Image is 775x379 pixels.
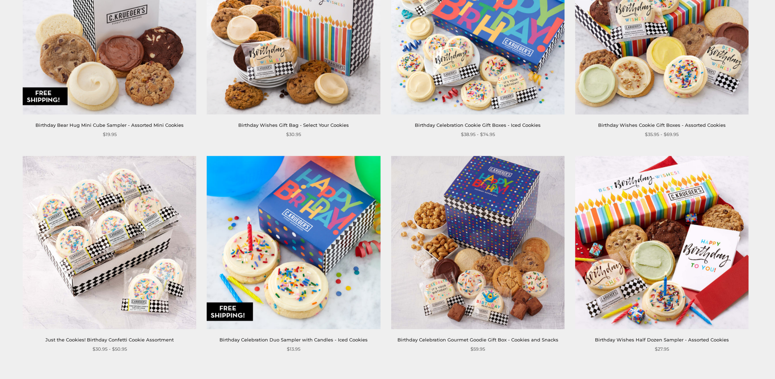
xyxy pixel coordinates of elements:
a: Birthday Wishes Gift Bag - Select Your Cookies [238,122,349,128]
img: Just the Cookies! Birthday Confetti Cookie Assortment [23,156,196,329]
span: $35.95 - $69.95 [645,131,679,138]
img: Birthday Wishes Half Dozen Sampler - Assorted Cookies [575,156,748,329]
span: $38.95 - $74.95 [461,131,495,138]
span: $30.95 [286,131,301,138]
span: $27.95 [655,345,669,353]
a: Birthday Celebration Duo Sampler with Candles - Iced Cookies [219,337,368,343]
a: Birthday Bear Hug Mini Cube Sampler - Assorted Mini Cookies [35,122,184,128]
span: $59.95 [470,345,485,353]
a: Birthday Celebration Cookie Gift Boxes - Iced Cookies [415,122,541,128]
a: Just the Cookies! Birthday Confetti Cookie Assortment [45,337,174,343]
a: Birthday Wishes Cookie Gift Boxes - Assorted Cookies [598,122,726,128]
span: $19.95 [103,131,117,138]
img: Birthday Celebration Gourmet Goodie Gift Box - Cookies and Snacks [391,156,564,329]
a: Birthday Wishes Half Dozen Sampler - Assorted Cookies [595,337,729,343]
a: Birthday Celebration Gourmet Goodie Gift Box - Cookies and Snacks [397,337,558,343]
span: $13.95 [287,345,300,353]
span: $30.95 - $50.95 [93,345,127,353]
img: Birthday Celebration Duo Sampler with Candles - Iced Cookies [207,156,380,329]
